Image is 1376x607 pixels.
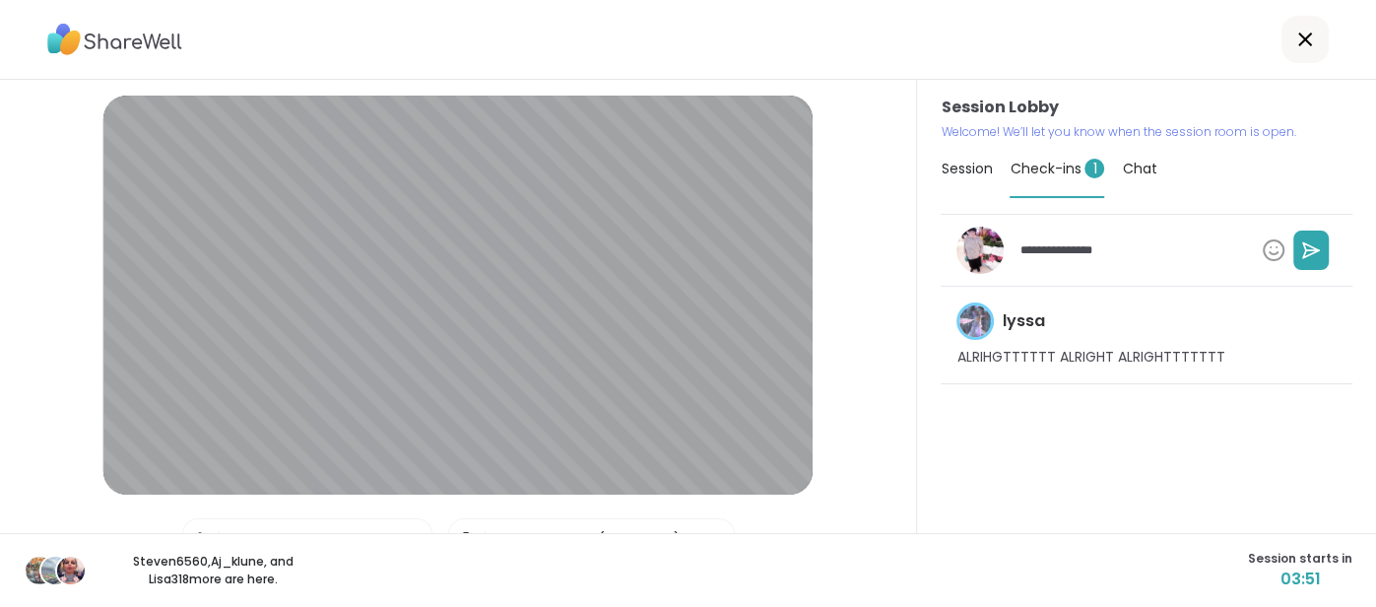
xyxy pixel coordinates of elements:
[1010,159,1104,178] span: Check-ins
[1248,568,1352,591] span: 03:51
[941,159,992,178] span: Session
[57,557,85,584] img: Lisa318
[47,17,182,62] img: ShareWell Logo
[217,519,222,559] span: |
[41,557,69,584] img: Aj_klune
[483,519,488,559] span: |
[941,123,1352,141] p: Welcome! We’ll let you know when the session room is open.
[231,529,378,550] div: Default - Internal Mic
[191,519,209,559] img: Microphone
[497,529,681,550] div: Front Camera (04f2:b755)
[102,553,323,588] p: Steven6560 , Aj_klune , and Lisa318 more are here.
[959,305,991,337] img: lyssa
[1248,550,1352,568] span: Session starts in
[956,348,1224,368] p: ALRIHGTTTTTT ALRIGHT ALRIGHTTTTTTT
[941,96,1352,119] h3: Session Lobby
[26,557,53,584] img: Steven6560
[1122,159,1156,178] span: Chat
[457,519,475,559] img: Camera
[956,227,1004,274] img: Recovery
[1002,310,1044,332] h4: lyssa
[1084,159,1104,178] span: 1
